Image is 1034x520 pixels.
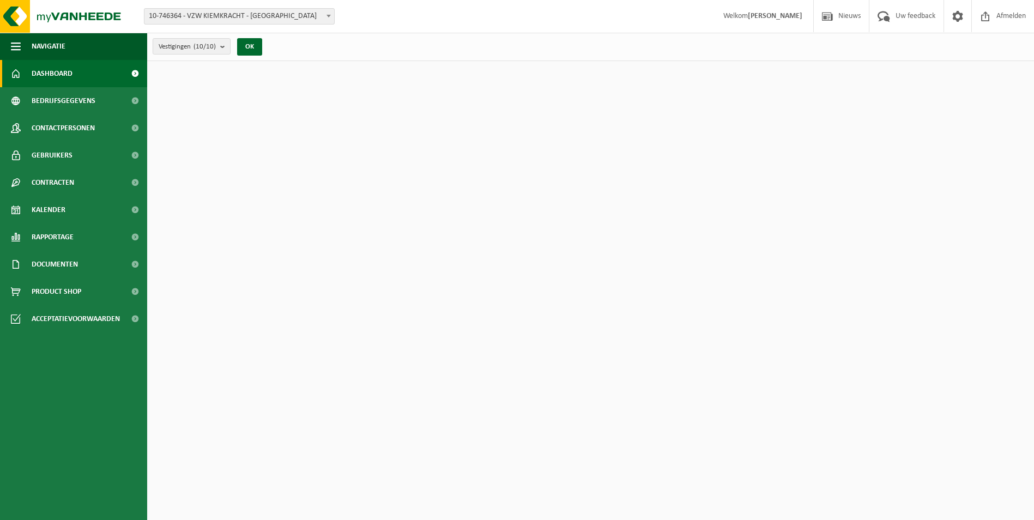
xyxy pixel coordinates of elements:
[237,38,262,56] button: OK
[32,87,95,114] span: Bedrijfsgegevens
[32,251,78,278] span: Documenten
[32,114,95,142] span: Contactpersonen
[194,43,216,50] count: (10/10)
[32,33,65,60] span: Navigatie
[32,142,72,169] span: Gebruikers
[32,196,65,223] span: Kalender
[159,39,216,55] span: Vestigingen
[144,9,334,24] span: 10-746364 - VZW KIEMKRACHT - HAMME
[32,169,74,196] span: Contracten
[32,278,81,305] span: Product Shop
[144,8,335,25] span: 10-746364 - VZW KIEMKRACHT - HAMME
[32,305,120,332] span: Acceptatievoorwaarden
[748,12,802,20] strong: [PERSON_NAME]
[32,60,72,87] span: Dashboard
[32,223,74,251] span: Rapportage
[153,38,231,55] button: Vestigingen(10/10)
